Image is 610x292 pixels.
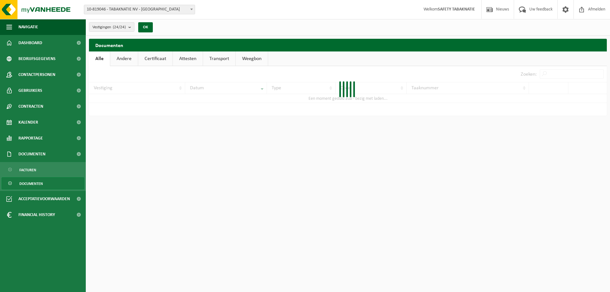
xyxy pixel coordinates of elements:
[18,83,42,98] span: Gebruikers
[138,51,173,66] a: Certificaat
[89,51,110,66] a: Alle
[89,39,607,51] h2: Documenten
[84,5,195,14] span: 10-819046 - TABAKNATIE NV - ANTWERPEN
[18,191,70,207] span: Acceptatievoorwaarden
[2,177,84,189] a: Documenten
[18,146,45,162] span: Documenten
[2,164,84,176] a: Facturen
[173,51,203,66] a: Attesten
[138,22,153,32] button: OK
[18,67,55,83] span: Contactpersonen
[203,51,235,66] a: Transport
[18,207,55,223] span: Financial History
[18,35,42,51] span: Dashboard
[19,178,43,190] span: Documenten
[92,23,126,32] span: Vestigingen
[19,164,36,176] span: Facturen
[18,19,38,35] span: Navigatie
[113,25,126,29] count: (24/24)
[89,22,134,32] button: Vestigingen(24/24)
[18,51,56,67] span: Bedrijfsgegevens
[438,7,475,12] strong: SAFETY TABAKNATIE
[18,98,43,114] span: Contracten
[236,51,268,66] a: Weegbon
[110,51,138,66] a: Andere
[18,114,38,130] span: Kalender
[18,130,43,146] span: Rapportage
